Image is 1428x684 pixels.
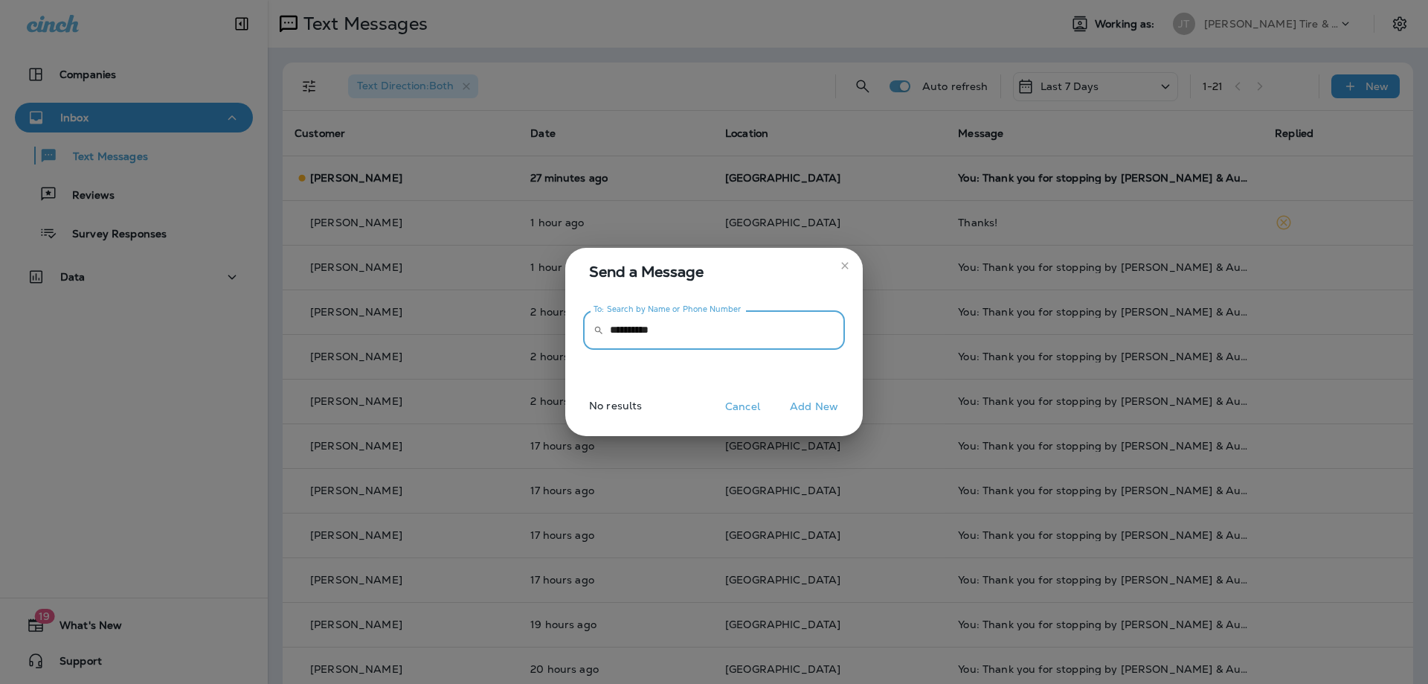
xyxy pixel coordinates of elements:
button: Cancel [715,395,771,418]
span: Send a Message [589,260,845,284]
button: close [833,254,857,278]
label: To: Search by Name or Phone Number [594,304,742,315]
button: Add New [782,395,846,418]
p: No results [559,400,642,423]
